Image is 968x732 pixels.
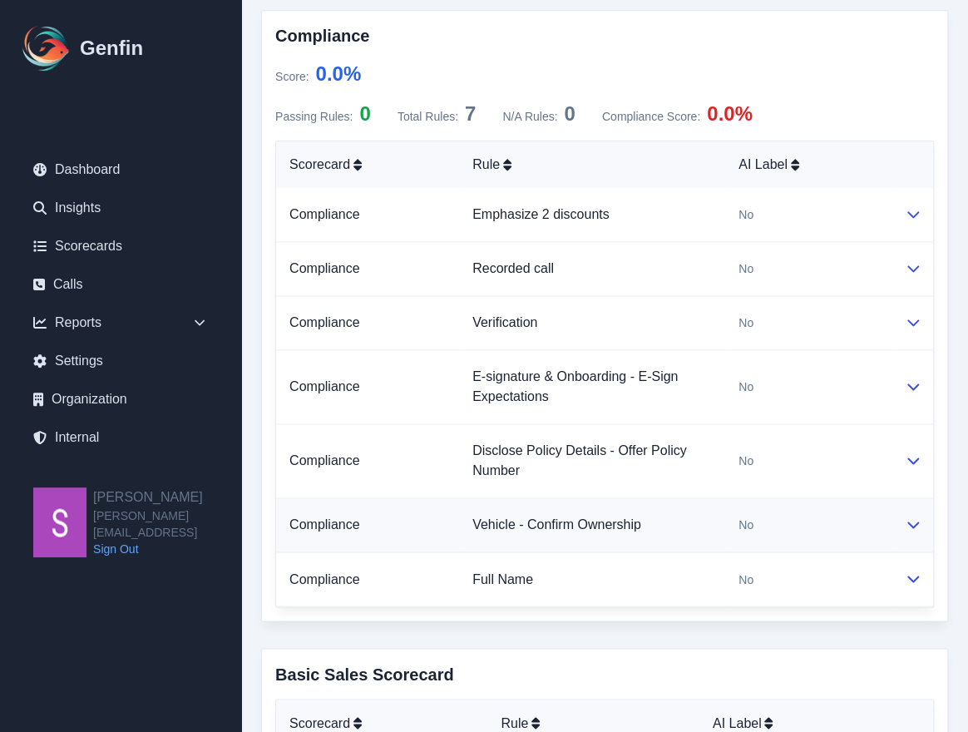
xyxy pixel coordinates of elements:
[472,369,678,403] a: E-signature & Onboarding - E-Sign Expectations
[33,487,86,557] img: Shane Wey
[472,315,537,329] a: Verification
[465,102,476,125] span: 7
[289,155,446,175] div: Scorecard
[289,379,359,393] a: Compliance
[738,314,753,331] span: No
[738,517,753,533] span: No
[359,102,370,125] span: 0
[20,191,221,225] a: Insights
[20,383,221,416] a: Organization
[20,268,221,301] a: Calls
[20,306,221,339] div: Reports
[472,517,641,532] a: Vehicle - Confirm Ownership
[289,261,359,275] a: Compliance
[80,35,143,62] h1: Genfin
[93,507,241,541] span: [PERSON_NAME][EMAIL_ADDRESS]
[472,571,533,586] a: Full Name
[20,421,221,454] a: Internal
[289,207,359,221] a: Compliance
[20,230,221,263] a: Scorecards
[738,378,753,395] span: No
[472,443,687,477] a: Disclose Policy Details - Offer Policy Number
[738,260,753,277] span: No
[315,62,361,85] span: 0.0 %
[289,517,359,532] a: Compliance
[738,206,753,223] span: No
[738,453,753,469] span: No
[275,24,934,47] h3: Compliance
[20,22,73,75] img: Logo
[289,315,359,329] a: Compliance
[93,541,241,557] a: Sign Out
[398,110,458,123] span: Total Rules:
[275,110,353,123] span: Passing Rules:
[275,662,934,685] h3: Basic Sales Scorecard
[20,344,221,378] a: Settings
[707,102,753,125] span: 0.0%
[602,110,700,123] span: Compliance Score :
[472,155,712,175] div: Rule
[20,153,221,186] a: Dashboard
[289,571,359,586] a: Compliance
[564,102,575,125] span: 0
[738,155,878,175] div: AI Label
[289,453,359,467] a: Compliance
[275,70,309,83] span: Score :
[93,487,241,507] h2: [PERSON_NAME]
[738,571,753,587] span: No
[472,261,554,275] a: Recorded call
[472,207,610,221] a: Emphasize 2 discounts
[502,110,557,123] span: N/A Rules:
